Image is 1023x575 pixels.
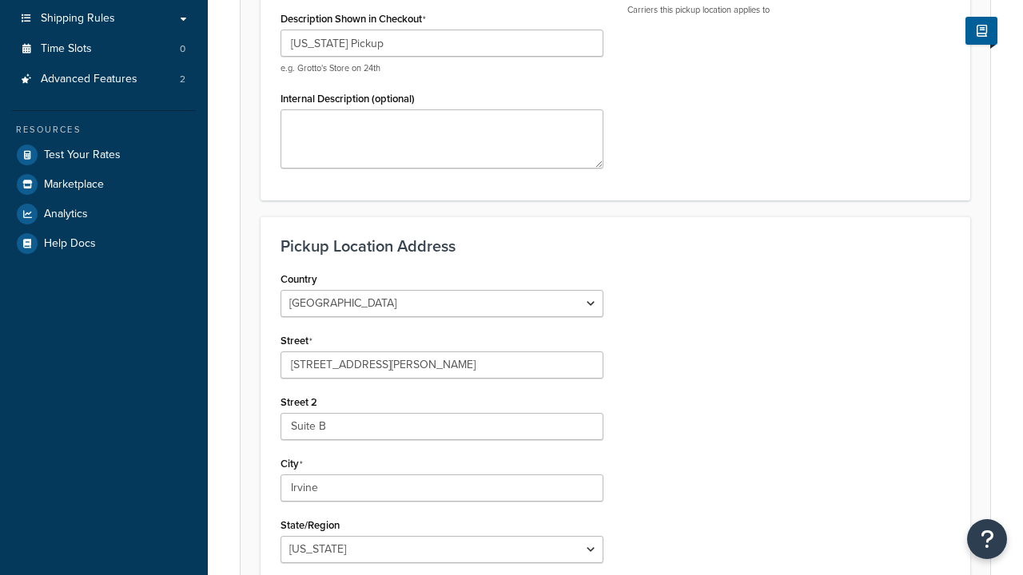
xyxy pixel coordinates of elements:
label: State/Region [281,519,340,531]
label: Street 2 [281,396,317,408]
span: 2 [180,73,185,86]
p: e.g. Grotto's Store on 24th [281,62,603,74]
label: Description Shown in Checkout [281,13,426,26]
span: 0 [180,42,185,56]
label: Internal Description (optional) [281,93,415,105]
span: Advanced Features [41,73,137,86]
a: Time Slots0 [12,34,196,64]
a: Help Docs [12,229,196,258]
a: Advanced Features2 [12,65,196,94]
li: Time Slots [12,34,196,64]
button: Open Resource Center [967,519,1007,559]
a: Analytics [12,200,196,228]
a: Marketplace [12,170,196,199]
div: Resources [12,123,196,137]
span: Help Docs [44,237,96,251]
span: Analytics [44,208,88,221]
a: Shipping Rules [12,4,196,34]
label: Country [281,273,317,285]
label: City [281,458,303,470]
a: Test Your Rates [12,141,196,169]
h3: Pickup Location Address [281,237,950,255]
span: Time Slots [41,42,92,56]
span: Test Your Rates [44,149,121,162]
li: Advanced Features [12,65,196,94]
span: Marketplace [44,178,104,192]
label: Street [281,335,312,347]
span: Shipping Rules [41,12,115,26]
p: Carriers this pickup location applies to [627,4,950,16]
button: Show Help Docs [965,17,997,45]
